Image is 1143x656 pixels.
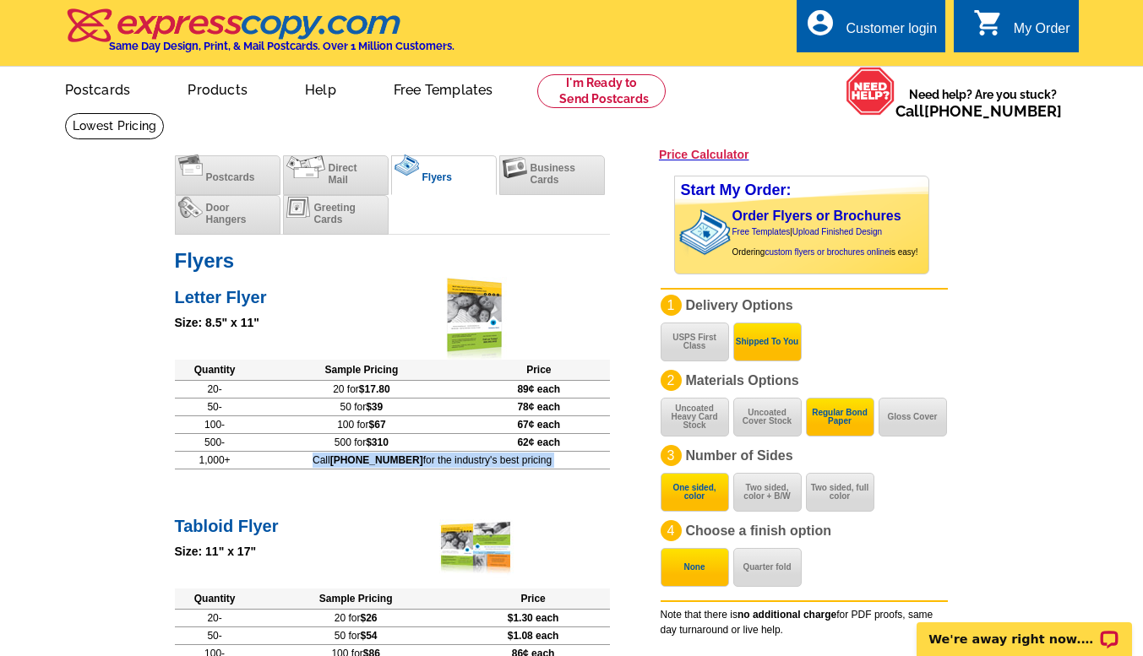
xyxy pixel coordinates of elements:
[330,454,423,466] b: [PHONE_NUMBER]
[806,473,874,512] button: Two sided, full color
[686,373,799,388] span: Materials Options
[178,155,203,176] img: postcards.png
[895,102,1062,120] span: Call
[359,383,390,395] span: $17.80
[175,415,255,433] td: 100-
[175,398,255,415] td: 50-
[906,603,1143,656] iframe: LiveChat chat widget
[161,68,275,108] a: Products
[457,588,610,610] th: Price
[360,612,377,624] span: $26
[806,398,874,436] button: Regular Bond Paper
[206,202,247,225] span: Door Hangers
[503,157,527,178] img: businesscards.png
[255,360,468,381] th: Sample Pricing
[973,8,1004,38] i: shopping_cart
[733,548,802,587] button: Quarter fold
[517,401,560,413] span: 78¢ each
[175,512,610,536] h2: Tabloid Flyer
[661,323,729,361] button: USPS First Class
[661,600,948,637] div: Note that there is for PDF proofs, same day turnaround or live help.
[286,155,325,178] img: directmail.png
[329,162,357,186] span: Direct Mail
[468,360,609,381] th: Price
[367,68,520,108] a: Free Templates
[255,380,468,398] td: 20 for
[733,473,802,512] button: Two sided, color + B/W
[255,415,468,433] td: 100 for
[175,451,255,469] td: 1,000+
[175,626,255,644] td: 50-
[679,204,739,260] img: stack of brochures with custom content
[517,383,560,395] span: 89¢ each
[178,197,203,218] img: doorhangers.png
[661,398,729,436] button: Uncoated Heavy Card Stock
[661,445,682,466] div: 3
[175,588,255,610] th: Quantity
[517,436,560,448] span: 62¢ each
[675,204,689,260] img: background image for brochures and flyers arrow
[661,548,729,587] button: None
[805,19,937,40] a: account_circle Customer login
[973,19,1070,40] a: shopping_cart My Order
[175,283,610,307] h2: Letter Flyer
[675,176,928,204] div: Start My Order:
[517,419,560,431] span: 67¢ each
[879,398,947,436] button: Gloss Cover
[1014,21,1070,45] div: My Order
[175,433,255,451] td: 500-
[360,630,377,642] span: $54
[175,543,610,561] div: Size: 11" x 17"
[846,21,937,45] div: Customer login
[895,86,1070,120] span: Need help? Are you stuck?
[255,398,468,415] td: 50 for
[38,68,158,108] a: Postcards
[924,102,1062,120] a: [PHONE_NUMBER]
[846,67,895,116] img: help
[661,370,682,391] div: 2
[733,323,802,361] button: Shipped To You
[422,171,452,183] span: Flyers
[395,155,419,176] img: flyers_c.png
[686,298,793,312] span: Delivery Options
[109,40,454,52] h4: Same Day Design, Print, & Mail Postcards. Over 1 Million Customers.
[255,588,457,610] th: Sample Pricing
[255,433,468,451] td: 500 for
[765,247,889,257] a: custom flyers or brochures online
[508,630,559,642] span: $1.08 each
[175,380,255,398] td: 20-
[175,609,255,626] td: 20-
[686,523,831,538] span: Choose a finish option
[65,20,454,52] a: Same Day Design, Print, & Mail Postcards. Over 1 Million Customers.
[686,448,793,463] span: Number of Sides
[255,451,610,469] td: Call for the industry's best pricing
[255,626,457,644] td: 50 for
[369,419,386,431] span: $67
[659,147,749,162] a: Price Calculator
[732,227,918,257] span: | Ordering is easy!
[366,436,389,448] span: $310
[738,609,836,621] b: no additional charge
[661,295,682,316] div: 1
[175,314,610,332] div: Size: 8.5" x 11"
[314,202,356,225] span: Greeting Cards
[732,209,901,223] a: Order Flyers or Brochures
[366,401,383,413] span: $39
[661,520,682,541] div: 4
[175,252,610,269] h1: Flyers
[278,68,363,108] a: Help
[732,227,791,236] a: Free Templates
[175,360,255,381] th: Quantity
[508,612,559,624] span: $1.30 each
[805,8,835,38] i: account_circle
[733,398,802,436] button: Uncoated Cover Stock
[661,473,729,512] button: One sided, color
[255,609,457,626] td: 20 for
[792,227,882,236] a: Upload Finished Design
[206,171,255,183] span: Postcards
[286,197,311,218] img: greetingcards.png
[531,162,575,186] span: Business Cards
